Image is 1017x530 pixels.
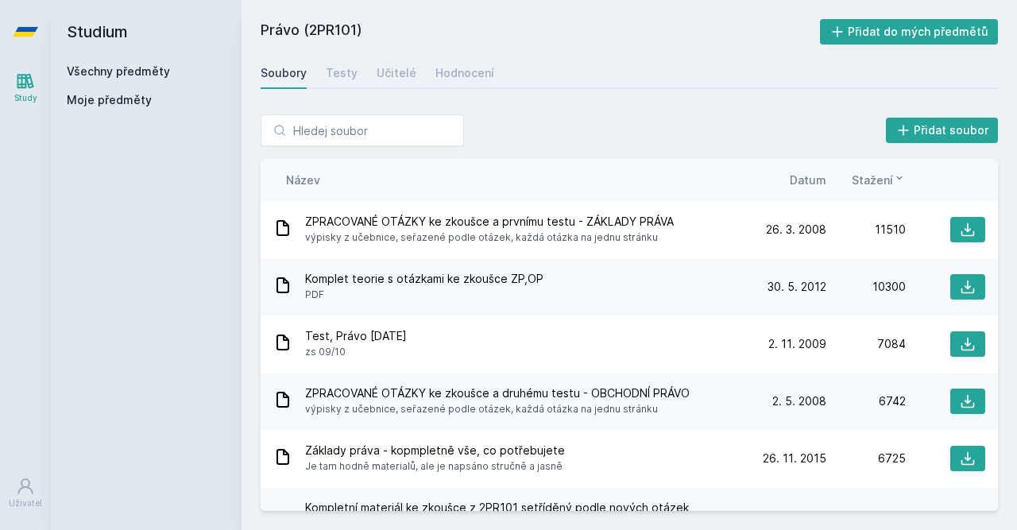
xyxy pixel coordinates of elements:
span: 2. 5. 2008 [772,393,826,409]
button: Stažení [852,172,906,188]
span: 30. 5. 2012 [768,279,826,295]
a: Učitelé [377,57,416,89]
div: 11510 [826,222,906,238]
a: Uživatel [3,469,48,517]
div: Soubory [261,65,307,81]
span: ZPRACOVANÉ OTÁZKY ke zkoušce a prvnímu testu - ZÁKLADY PRÁVA [305,214,674,230]
div: Učitelé [377,65,416,81]
span: výpisky z učebnice, seřazené podle otázek, každá otázka na jednu stránku [305,401,690,417]
span: 2. 11. 2009 [768,336,826,352]
div: Study [14,92,37,104]
button: Přidat soubor [886,118,999,143]
div: Testy [326,65,358,81]
div: Hodnocení [435,65,494,81]
a: Study [3,64,48,112]
span: Základy práva - kopmpletně vše, co potřebujete [305,443,565,458]
a: Soubory [261,57,307,89]
button: Přidat do mých předmětů [820,19,999,44]
span: Moje předměty [67,92,152,108]
span: Komplet teorie s otázkami ke zkoušce ZP,OP [305,271,543,287]
span: 26. 3. 2008 [766,222,826,238]
div: 10300 [826,279,906,295]
div: 7084 [826,336,906,352]
div: 6725 [826,451,906,466]
a: Všechny předměty [67,64,170,78]
span: Je tam hodně materialů, ale je napsáno stručně a jasně [305,458,565,474]
div: Uživatel [9,497,42,509]
span: Test, Právo [DATE] [305,328,407,344]
a: Hodnocení [435,57,494,89]
span: ZPRACOVANÉ OTÁZKY ke zkoušce a druhému testu - OBCHODNÍ PRÁVO [305,385,690,401]
h2: Právo (2PR101) [261,19,820,44]
a: Testy [326,57,358,89]
span: Stažení [852,172,893,188]
button: Datum [790,172,826,188]
div: 6742 [826,393,906,409]
span: výpisky z učebnice, seřazené podle otázek, každá otázka na jednu stránku [305,230,674,246]
button: Název [286,172,320,188]
span: 26. 11. 2015 [763,451,826,466]
span: PDF [305,287,543,303]
input: Hledej soubor [261,114,464,146]
span: zs 09/10 [305,344,407,360]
